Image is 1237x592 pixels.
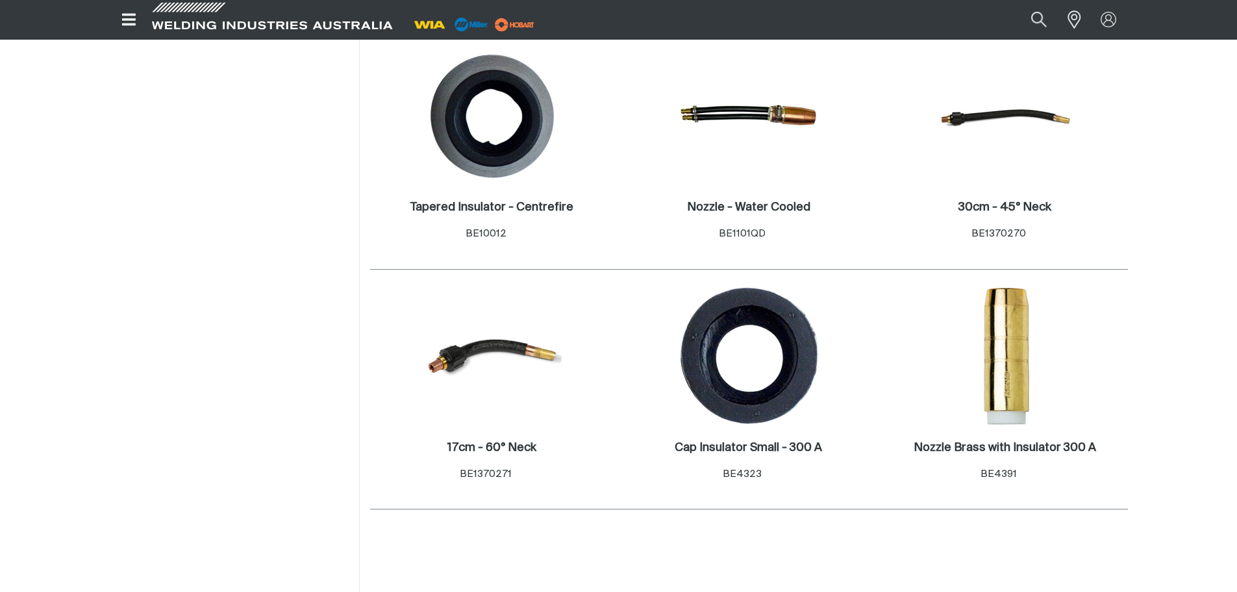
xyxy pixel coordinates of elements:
span: BE1370270 [971,229,1026,238]
img: miller [491,15,538,34]
span: BE10012 [466,229,506,238]
img: Nozzle Brass with Insulator 300 A [936,287,1075,426]
a: 30cm - 45° Neck [958,200,1051,215]
img: 30cm - 45° Neck [936,46,1075,185]
img: Cap Insulator Small - 300 A [679,287,818,426]
input: Product name or item number... [1000,5,1060,34]
a: Nozzle - Water Cooled [687,200,810,215]
h2: Cap Insulator Small - 300 A [675,442,822,454]
h2: Tapered Insulator - Centrefire [410,201,573,213]
span: BE4391 [981,469,1017,479]
a: miller [491,19,538,29]
button: Search products [1017,5,1061,34]
h2: 30cm - 45° Neck [958,201,1051,213]
h2: Nozzle Brass with Insulator 300 A [914,442,1096,454]
a: Cap Insulator Small - 300 A [675,441,822,456]
span: BE1101QD [719,229,766,238]
a: Tapered Insulator - Centrefire [410,200,573,215]
img: Tapered Insulator - Centrefire [423,46,562,185]
h2: Nozzle - Water Cooled [687,201,810,213]
a: Nozzle Brass with Insulator 300 A [914,441,1096,456]
h2: 17cm - 60° Neck [447,442,536,454]
img: 17cm - 60° Neck [423,287,562,426]
a: 17cm - 60° Neck [447,441,536,456]
span: BE4323 [723,469,762,479]
span: BE1370271 [460,469,512,479]
img: Nozzle - Water Cooled [679,46,818,185]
